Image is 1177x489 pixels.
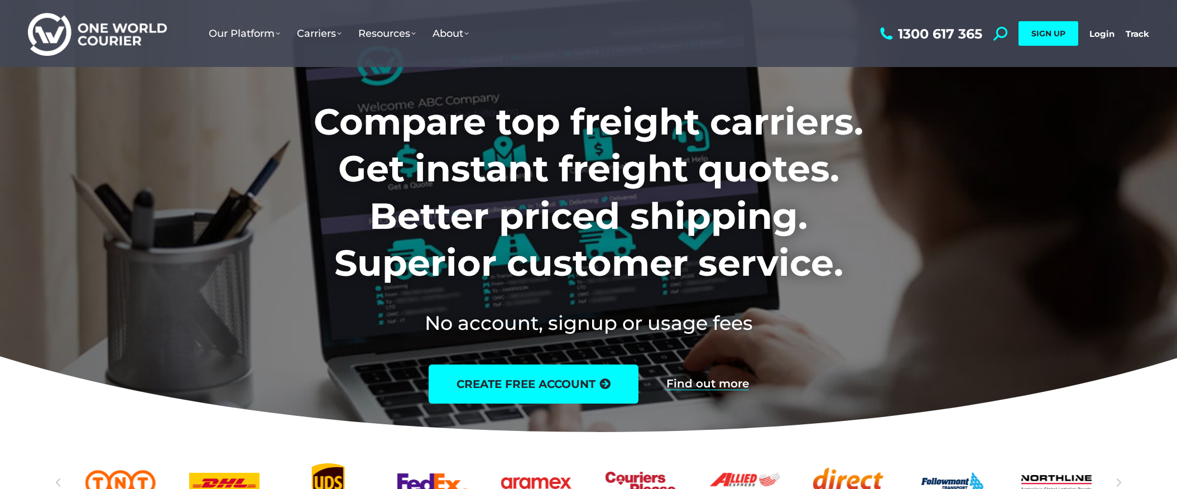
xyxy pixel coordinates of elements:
a: SIGN UP [1019,21,1078,46]
img: One World Courier [28,11,167,56]
span: Our Platform [209,27,280,40]
span: Resources [358,27,416,40]
a: create free account [429,365,638,404]
span: SIGN UP [1031,28,1065,39]
a: Resources [350,16,424,51]
a: Track [1126,28,1149,39]
a: Our Platform [200,16,289,51]
h1: Compare top freight carriers. Get instant freight quotes. Better priced shipping. Superior custom... [240,98,937,287]
span: Carriers [297,27,342,40]
a: Login [1089,28,1114,39]
span: About [433,27,469,40]
a: Find out more [666,378,749,390]
a: 1300 617 365 [877,27,982,41]
a: Carriers [289,16,350,51]
h2: No account, signup or usage fees [240,309,937,337]
a: About [424,16,477,51]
